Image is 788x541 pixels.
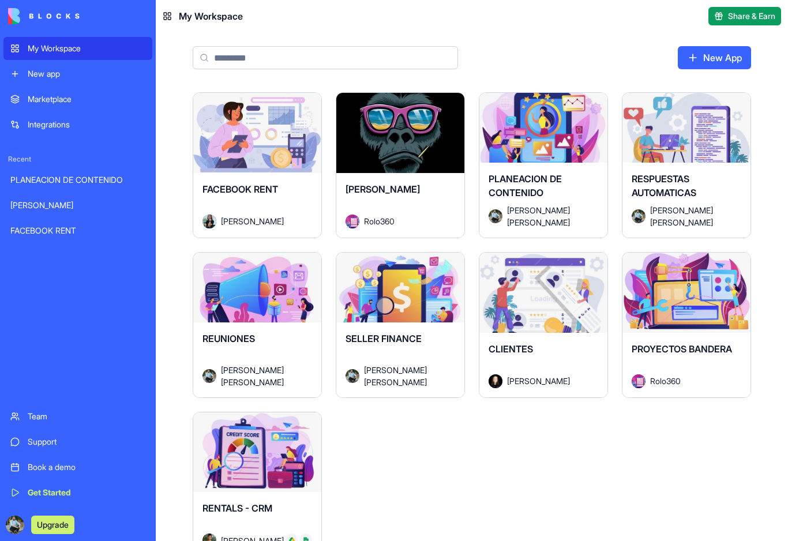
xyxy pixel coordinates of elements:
a: Integrations [3,113,152,136]
img: Avatar [632,374,646,388]
span: REUNIONES [202,333,255,344]
div: Get Started [28,487,145,498]
button: Share & Earn [708,7,781,25]
a: PLANEACION DE CONTENIDOAvatar[PERSON_NAME] [PERSON_NAME] [479,92,608,238]
a: Marketplace [3,88,152,111]
span: My Workspace [179,9,243,23]
a: PLANEACION DE CONTENIDO [3,168,152,191]
div: New app [28,68,145,80]
a: FACEBOOK RENTAvatar[PERSON_NAME] [193,92,322,238]
span: Share & Earn [728,10,775,22]
div: PLANEACION DE CONTENIDO [10,174,145,186]
span: PROYECTOS BANDERA [632,343,732,355]
span: Rolo360 [650,375,681,387]
a: Upgrade [31,519,74,530]
a: My Workspace [3,37,152,60]
span: SELLER FINANCE [346,333,422,344]
img: Avatar [489,374,502,388]
a: CLIENTESAvatar[PERSON_NAME] [479,252,608,398]
img: Avatar [202,215,216,228]
div: Team [28,411,145,422]
span: Rolo360 [364,215,395,227]
img: Avatar [489,209,502,223]
span: RESPUESTAS AUTOMATICAS [632,173,696,198]
a: [PERSON_NAME] [3,194,152,217]
div: Integrations [28,119,145,130]
img: Avatar [346,215,359,228]
a: Team [3,405,152,428]
a: New App [678,46,751,69]
span: [PERSON_NAME] [507,375,570,387]
a: Support [3,430,152,453]
img: ACg8ocJNHXTW_YLYpUavmfs3syqsdHTtPnhfTho5TN6JEWypo_6Vv8rXJA=s96-c [6,516,24,534]
a: New app [3,62,152,85]
a: RESPUESTAS AUTOMATICASAvatar[PERSON_NAME] [PERSON_NAME] [622,92,751,238]
div: Book a demo [28,461,145,473]
span: [PERSON_NAME] [PERSON_NAME] [507,204,589,228]
div: Marketplace [28,93,145,105]
img: Avatar [346,369,359,383]
span: [PERSON_NAME] [PERSON_NAME] [364,364,446,388]
span: [PERSON_NAME] [221,215,284,227]
span: Recent [3,155,152,164]
a: [PERSON_NAME]AvatarRolo360 [336,92,465,238]
span: FACEBOOK RENT [202,183,278,195]
img: Avatar [202,369,216,383]
div: Support [28,436,145,448]
img: logo [8,8,80,24]
span: [PERSON_NAME] [PERSON_NAME] [650,204,732,228]
div: [PERSON_NAME] [10,200,145,211]
a: FACEBOOK RENT [3,219,152,242]
a: Book a demo [3,456,152,479]
a: SELLER FINANCEAvatar[PERSON_NAME] [PERSON_NAME] [336,252,465,398]
div: My Workspace [28,43,145,54]
a: Get Started [3,481,152,504]
span: [PERSON_NAME] [346,183,420,195]
span: PLANEACION DE CONTENIDO [489,173,562,198]
div: FACEBOOK RENT [10,225,145,236]
img: Avatar [632,209,646,223]
span: CLIENTES [489,343,533,355]
span: RENTALS - CRM [202,502,272,514]
button: Upgrade [31,516,74,534]
span: [PERSON_NAME] [PERSON_NAME] [221,364,303,388]
a: PROYECTOS BANDERAAvatarRolo360 [622,252,751,398]
a: REUNIONESAvatar[PERSON_NAME] [PERSON_NAME] [193,252,322,398]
